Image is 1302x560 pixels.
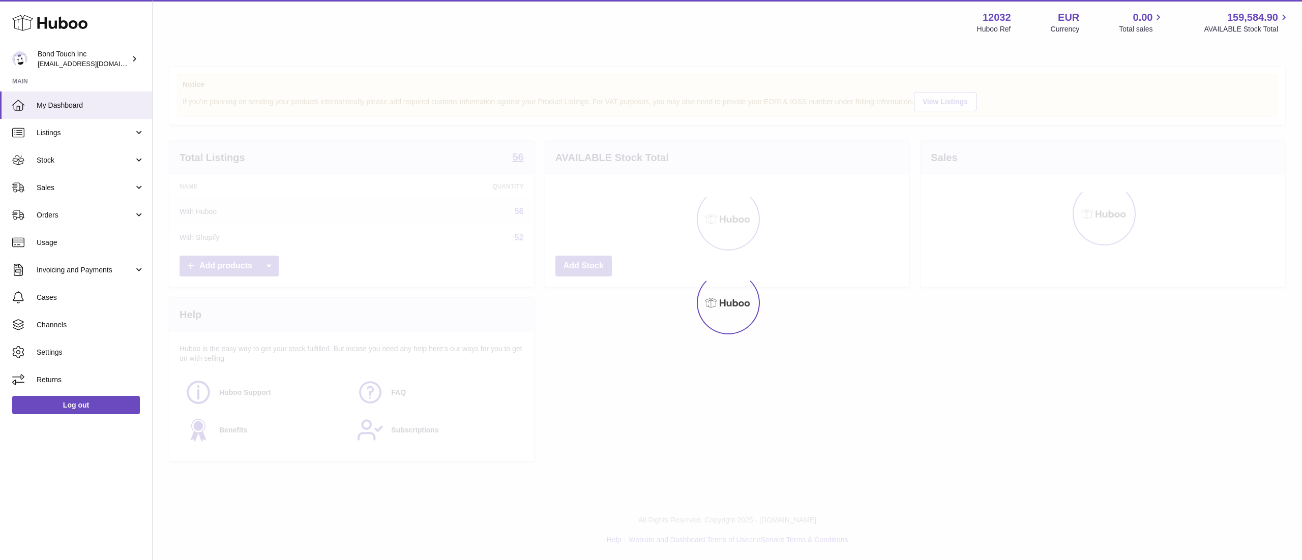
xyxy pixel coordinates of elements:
[12,51,27,67] img: logistics@bond-touch.com
[1204,24,1290,34] span: AVAILABLE Stock Total
[1058,11,1079,24] strong: EUR
[983,11,1011,24] strong: 12032
[977,24,1011,34] div: Huboo Ref
[1119,24,1164,34] span: Total sales
[37,238,144,247] span: Usage
[1051,24,1080,34] div: Currency
[37,320,144,330] span: Channels
[1227,11,1278,24] span: 159,584.90
[12,396,140,414] a: Log out
[1119,11,1164,34] a: 0.00 Total sales
[37,293,144,302] span: Cases
[37,128,134,138] span: Listings
[1204,11,1290,34] a: 159,584.90 AVAILABLE Stock Total
[37,101,144,110] span: My Dashboard
[1133,11,1153,24] span: 0.00
[38,49,129,69] div: Bond Touch Inc
[37,265,134,275] span: Invoicing and Payments
[37,155,134,165] span: Stock
[37,210,134,220] span: Orders
[38,59,150,68] span: [EMAIL_ADDRESS][DOMAIN_NAME]
[37,183,134,193] span: Sales
[37,375,144,385] span: Returns
[37,348,144,357] span: Settings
